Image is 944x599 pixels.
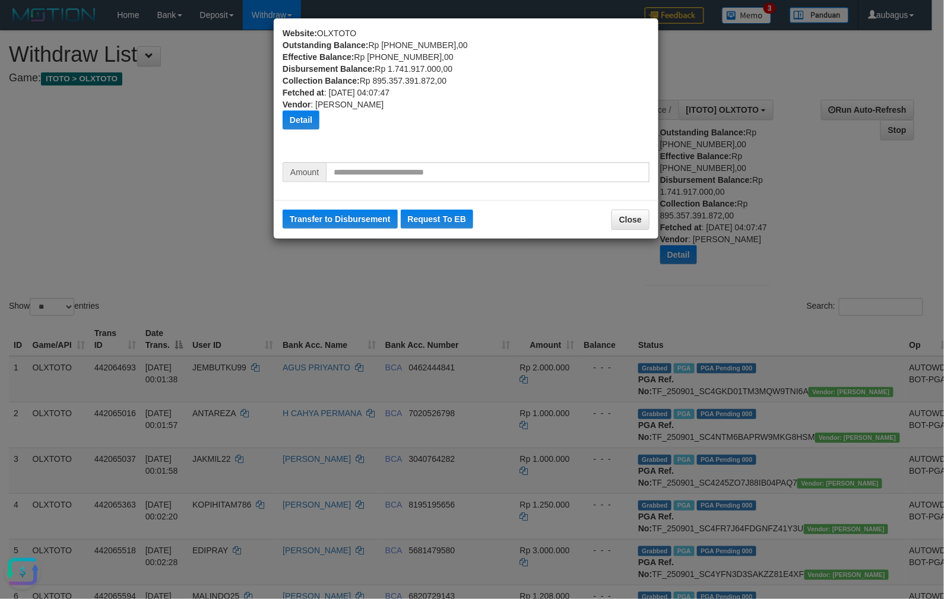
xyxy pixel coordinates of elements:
button: Transfer to Disbursement [283,210,398,229]
b: Fetched at [283,88,324,97]
span: Amount [283,162,326,182]
button: Request To EB [401,210,474,229]
b: Effective Balance: [283,52,354,62]
button: Close [612,210,650,230]
div: OLXTOTO Rp [PHONE_NUMBER],00 Rp [PHONE_NUMBER],00 Rp 1.741.917.000,00 Rp 895.357.391.872,00 : [DA... [283,27,650,162]
button: Open LiveChat chat widget [5,5,40,40]
b: Vendor [283,100,311,109]
b: Collection Balance: [283,76,360,85]
b: Disbursement Balance: [283,64,375,74]
button: Detail [283,110,319,129]
b: Website: [283,28,317,38]
b: Outstanding Balance: [283,40,369,50]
